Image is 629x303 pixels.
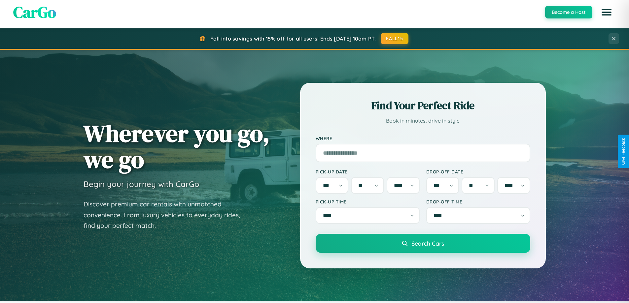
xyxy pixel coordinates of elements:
[84,120,270,172] h1: Wherever you go, we go
[84,179,199,189] h3: Begin your journey with CarGo
[597,3,616,21] button: Open menu
[316,169,420,174] label: Pick-up Date
[426,169,530,174] label: Drop-off Date
[210,35,376,42] span: Fall into savings with 15% off for all users! Ends [DATE] 10am PT.
[381,33,408,44] button: FALL15
[426,199,530,204] label: Drop-off Time
[316,98,530,113] h2: Find Your Perfect Ride
[316,136,530,141] label: Where
[411,240,444,247] span: Search Cars
[13,1,56,23] span: CarGo
[545,6,592,18] button: Become a Host
[84,199,249,231] p: Discover premium car rentals with unmatched convenience. From luxury vehicles to everyday rides, ...
[316,234,530,253] button: Search Cars
[621,138,626,165] div: Give Feedback
[316,199,420,204] label: Pick-up Time
[316,116,530,126] p: Book in minutes, drive in style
